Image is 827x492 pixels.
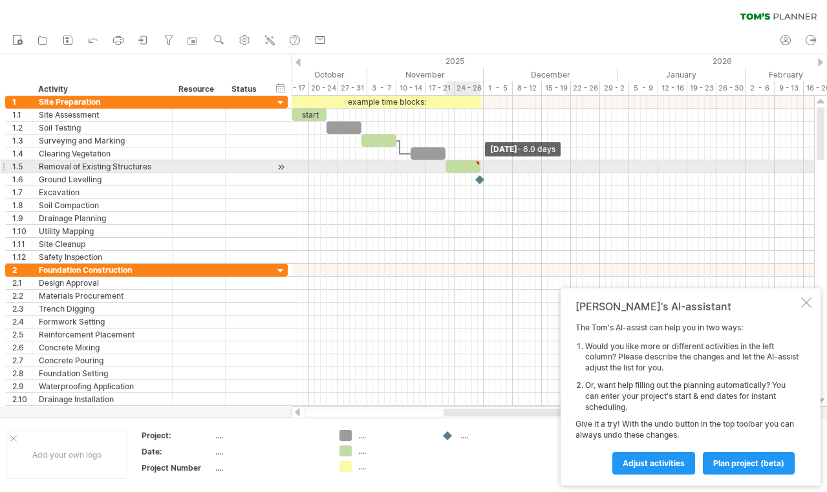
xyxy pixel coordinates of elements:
[358,461,429,472] div: ....
[484,68,618,81] div: December 2025
[367,81,396,95] div: 3 - 7
[12,264,32,276] div: 2
[367,68,484,81] div: November 2025
[12,160,32,173] div: 1.5
[775,81,804,95] div: 9 - 13
[12,134,32,147] div: 1.3
[460,430,531,441] div: ....
[12,341,32,354] div: 2.6
[39,160,166,173] div: Removal of Existing Structures
[12,238,32,250] div: 1.11
[39,316,166,328] div: Formwork Setting
[39,406,166,418] div: Backfilling
[292,109,327,121] div: start
[39,264,166,276] div: Foundation Construction
[455,81,484,95] div: 24 - 28
[142,462,213,473] div: Project Number
[618,68,746,81] div: January 2026
[623,458,685,468] span: Adjust activities
[600,81,629,95] div: 29 - 2
[6,431,127,479] div: Add your own logo
[12,225,32,237] div: 1.10
[39,380,166,392] div: Waterproofing Application
[358,445,429,456] div: ....
[425,81,455,95] div: 17 - 21
[39,225,166,237] div: Utility Mapping
[12,277,32,289] div: 2.1
[39,134,166,147] div: Surveying and Marking
[39,199,166,211] div: Soil Compaction
[215,462,324,473] div: ....
[746,81,775,95] div: 2 - 6
[38,83,165,96] div: Activity
[12,96,32,108] div: 1
[233,68,367,81] div: October 2025
[309,81,338,95] div: 20 - 24
[12,303,32,315] div: 2.3
[39,173,166,186] div: Ground Levelling
[39,122,166,134] div: Soil Testing
[12,212,32,224] div: 1.9
[484,81,513,95] div: 1 - 5
[12,290,32,302] div: 2.2
[12,406,32,418] div: 2.11
[280,81,309,95] div: 13 - 17
[39,290,166,302] div: Materials Procurement
[612,452,695,475] a: Adjust activities
[178,83,218,96] div: Resource
[215,446,324,457] div: ....
[12,251,32,263] div: 1.12
[39,277,166,289] div: Design Approval
[12,354,32,367] div: 2.7
[12,316,32,328] div: 2.4
[39,147,166,160] div: Clearing Vegetation
[39,328,166,341] div: Reinforcement Placement
[142,446,213,457] div: Date:
[687,81,716,95] div: 19 - 23
[575,300,799,313] div: [PERSON_NAME]'s AI-assistant
[12,380,32,392] div: 2.9
[12,147,32,160] div: 1.4
[39,367,166,380] div: Foundation Setting
[703,452,795,475] a: plan project (beta)
[12,122,32,134] div: 1.2
[12,367,32,380] div: 2.8
[571,81,600,95] div: 22 - 26
[585,341,799,374] li: Would you like more or different activities in the left column? Please describe the changes and l...
[358,430,429,441] div: ....
[12,186,32,198] div: 1.7
[39,96,166,108] div: Site Preparation
[12,393,32,405] div: 2.10
[215,430,324,441] div: ....
[12,199,32,211] div: 1.8
[513,81,542,95] div: 8 - 12
[338,81,367,95] div: 27 - 31
[396,81,425,95] div: 10 - 14
[713,458,784,468] span: plan project (beta)
[39,186,166,198] div: Excavation
[142,430,213,441] div: Project:
[39,303,166,315] div: Trench Digging
[575,323,799,474] div: The Tom's AI-assist can help you in two ways: Give it a try! With the undo button in the top tool...
[39,251,166,263] div: Safety Inspection
[12,328,32,341] div: 2.5
[292,96,481,108] div: example time blocks:
[275,160,287,174] div: scroll to activity
[517,144,555,154] span: - 6.0 days
[39,341,166,354] div: Concrete Mixing
[485,142,561,156] div: [DATE]
[39,109,166,121] div: Site Assessment
[231,83,260,96] div: Status
[585,380,799,412] li: Or, want help filling out the planning automatically? You can enter your project's start & end da...
[39,354,166,367] div: Concrete Pouring
[12,173,32,186] div: 1.6
[39,212,166,224] div: Drainage Planning
[716,81,746,95] div: 26 - 30
[39,238,166,250] div: Site Cleanup
[12,109,32,121] div: 1.1
[542,81,571,95] div: 15 - 19
[39,393,166,405] div: Drainage Installation
[658,81,687,95] div: 12 - 16
[629,81,658,95] div: 5 - 9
